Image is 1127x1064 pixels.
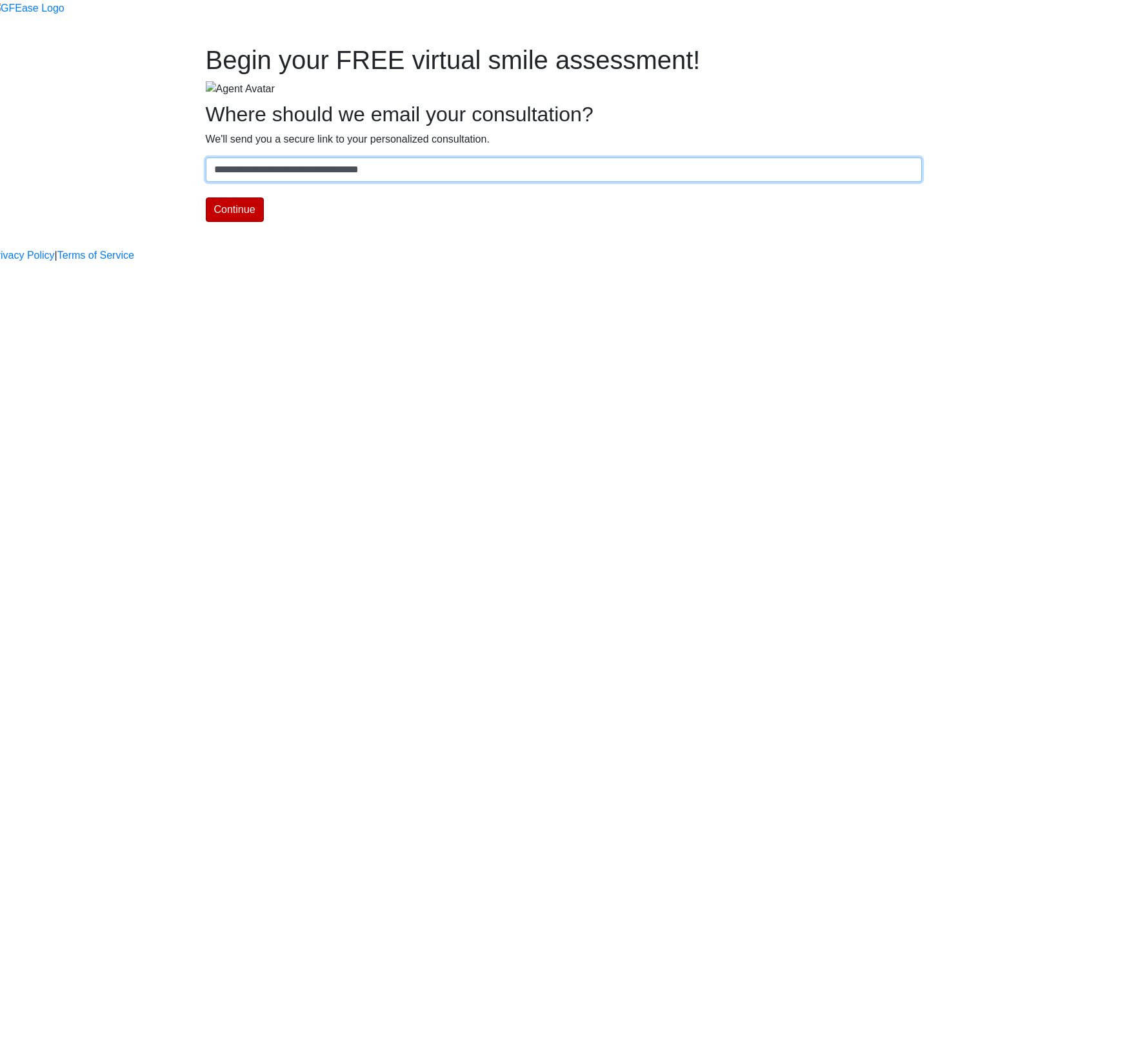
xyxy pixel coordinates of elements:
button: Continue [206,197,264,222]
p: We'll send you a secure link to your personalized consultation. [206,132,922,147]
h1: Begin your FREE virtual smile assessment! [206,45,922,75]
a: Terms of Service [57,248,134,263]
a: | [55,248,57,263]
h2: Where should we email your consultation? [206,102,922,126]
img: Agent Avatar [206,81,275,97]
